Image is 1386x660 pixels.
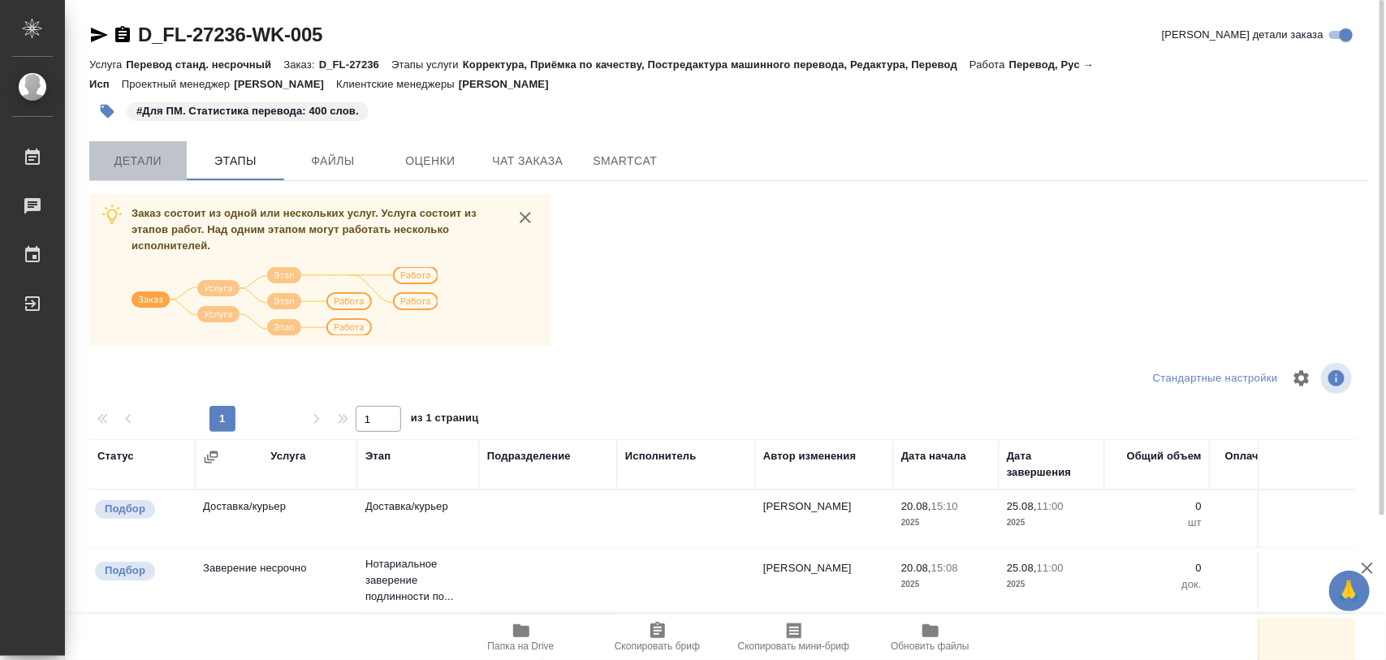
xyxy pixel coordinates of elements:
p: Корректура, Приёмка по качеству, Постредактура машинного перевода, Редактура, Перевод [463,58,969,71]
button: Скопировать бриф [589,615,726,660]
span: Оценки [391,151,469,171]
span: SmartCat [586,151,664,171]
span: 🙏 [1336,574,1363,608]
p: [PERSON_NAME] [234,78,336,90]
button: close [513,205,538,230]
p: 20.08, [901,500,931,512]
p: 0 [1112,560,1202,576]
span: Настроить таблицу [1282,359,1321,398]
td: [PERSON_NAME] [755,552,893,609]
p: Этапы услуги [391,58,463,71]
button: Папка на Drive [453,615,589,660]
div: Этап [365,448,391,464]
p: [PERSON_NAME] [459,78,561,90]
div: Исполнитель [625,448,697,464]
p: Подбор [105,563,145,579]
span: Файлы [294,151,372,171]
span: Скопировать мини-бриф [738,641,849,652]
p: 11:00 [1037,500,1064,512]
p: Доставка/курьер [365,498,471,515]
td: [PERSON_NAME] [755,490,893,547]
p: док. [1112,576,1202,593]
p: 20.08, [901,562,931,574]
span: Обновить файлы [891,641,969,652]
span: Посмотреть информацию [1321,363,1355,394]
div: Оплачиваемый объем [1218,448,1307,481]
p: 15:10 [931,500,958,512]
span: Скопировать бриф [615,641,700,652]
button: Сгруппировать [203,449,219,465]
p: Заказ: [283,58,318,71]
span: [PERSON_NAME] детали заказа [1162,27,1323,43]
p: шт [1218,515,1307,531]
div: Автор изменения [763,448,856,464]
p: шт [1112,515,1202,531]
p: 2025 [1007,576,1096,593]
p: Работа [969,58,1009,71]
span: Заказ состоит из одной или нескольких услуг. Услуга состоит из этапов работ. Над одним этапом мог... [132,207,477,252]
button: Обновить файлы [862,615,999,660]
div: Услуга [270,448,305,464]
span: Чат заказа [489,151,567,171]
div: split button [1149,366,1282,391]
p: Клиентские менеджеры [336,78,459,90]
td: Заверение несрочно [195,552,357,609]
div: Дата начала [901,448,966,464]
p: 0 [1218,560,1307,576]
td: Доставка/курьер [195,490,357,547]
p: 2025 [1007,515,1096,531]
div: Дата завершения [1007,448,1096,481]
p: Проектный менеджер [122,78,234,90]
p: 11:00 [1037,562,1064,574]
p: D_FL-27236 [319,58,391,71]
button: Скопировать ссылку для ЯМессенджера [89,25,109,45]
span: из 1 страниц [411,408,479,432]
p: Нотариальное заверение подлинности по... [365,556,471,605]
p: 25.08, [1007,562,1037,574]
button: 🙏 [1329,571,1370,611]
p: #Для ПМ. Статистика перевода: 400 слов. [136,103,359,119]
button: Добавить тэг [89,93,125,129]
p: 0 [1218,498,1307,515]
p: 0 [1112,498,1202,515]
span: Детали [99,151,177,171]
p: Перевод станд. несрочный [126,58,283,71]
span: Этапы [196,151,274,171]
p: Услуга [89,58,126,71]
div: Общий объем [1127,448,1202,464]
p: 15:08 [931,562,958,574]
p: Подбор [105,501,145,517]
button: Скопировать ссылку [113,25,132,45]
button: Скопировать мини-бриф [726,615,862,660]
p: 2025 [901,576,991,593]
span: Для ПМ. Статистика перевода: 400 слов. [125,103,370,117]
p: 2025 [901,515,991,531]
p: 25.08, [1007,500,1037,512]
div: Подразделение [487,448,571,464]
p: док. [1218,576,1307,593]
span: Папка на Drive [488,641,555,652]
div: Статус [97,448,134,464]
a: D_FL-27236-WK-005 [138,24,322,45]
